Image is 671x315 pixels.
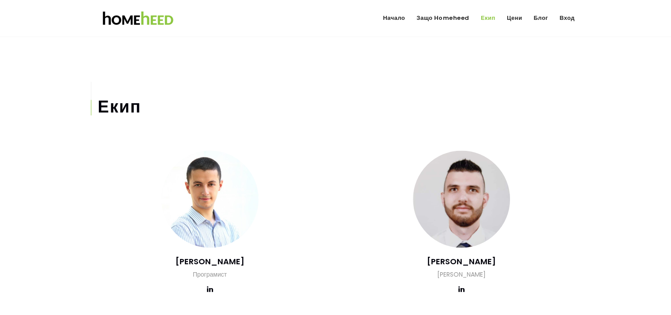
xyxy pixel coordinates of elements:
a: Начало [379,11,409,26]
a: Цени [503,11,526,26]
span: [PERSON_NAME] [437,270,486,278]
img: Homeheed logo [91,7,184,30]
a: Вход [556,11,578,26]
a: Защо Homeheed [413,11,473,26]
h6: [PERSON_NAME] [91,256,329,266]
a: Блог [530,11,552,26]
h6: [PERSON_NAME] [342,256,581,266]
a: Екип [477,11,499,26]
span: Програмист [193,270,227,278]
h4: Екип [91,82,581,115]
